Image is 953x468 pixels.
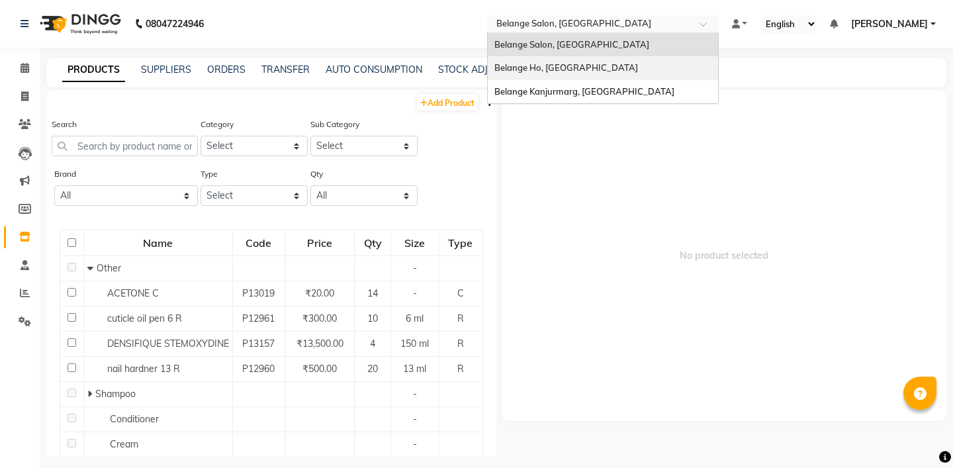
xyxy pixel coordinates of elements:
a: ORDERS [207,64,246,75]
label: Brand [54,168,76,180]
span: 20 [367,363,378,375]
span: Shampoo [95,388,136,400]
span: ₹300.00 [302,312,337,324]
b: 08047224946 [146,5,204,42]
span: 150 ml [400,338,429,350]
img: logo [34,5,124,42]
div: Size [392,231,437,255]
span: 13 ml [403,363,426,375]
a: PRODUCTS [62,58,125,82]
span: Belange Ho, [GEOGRAPHIC_DATA] [494,62,638,73]
span: P12961 [242,312,275,324]
a: Add Product [417,94,478,111]
label: Search [52,118,77,130]
span: R [457,312,464,324]
span: - [413,287,417,299]
span: 14 [367,287,378,299]
span: R [457,338,464,350]
span: Belange Kanjurmarg, [GEOGRAPHIC_DATA] [494,86,674,97]
span: R [457,363,464,375]
span: ₹13,500.00 [296,338,343,350]
span: Cream [110,438,138,450]
span: - [413,262,417,274]
a: AUTO CONSUMPTION [326,64,422,75]
span: [PERSON_NAME] [851,17,928,31]
span: Belange Salon, [GEOGRAPHIC_DATA] [494,39,649,50]
span: Collapse Row [87,262,97,274]
span: P13019 [242,287,275,299]
span: ACETONE C [107,287,159,299]
input: Search by product name or code [52,136,198,156]
span: nail hardner 13 R [107,363,180,375]
span: ₹500.00 [302,363,337,375]
span: cuticle oil pen 6 R [107,312,182,324]
label: Type [201,168,218,180]
span: Other [97,262,121,274]
a: STOCK ADJUSTMENT [438,64,531,75]
div: Price [286,231,353,255]
div: Code [234,231,284,255]
a: SUPPLIERS [141,64,191,75]
span: - [413,438,417,450]
a: TRANSFER [261,64,310,75]
span: Conditioner [110,413,159,425]
span: 10 [367,312,378,324]
span: DENSIFIQUE STEMOXYDINE [107,338,229,350]
span: No product selected [502,90,946,421]
ng-dropdown-panel: Options list [487,32,719,105]
div: Name [85,231,232,255]
span: ₹20.00 [305,287,334,299]
label: Qty [310,168,323,180]
span: P13157 [242,338,275,350]
span: 4 [370,338,375,350]
label: Sub Category [310,118,359,130]
span: C [457,287,464,299]
span: 6 ml [406,312,424,324]
span: - [413,388,417,400]
div: Type [439,231,482,255]
span: - [413,413,417,425]
div: Qty [355,231,390,255]
span: P12960 [242,363,275,375]
label: Category [201,118,234,130]
span: Expand Row [87,388,95,400]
